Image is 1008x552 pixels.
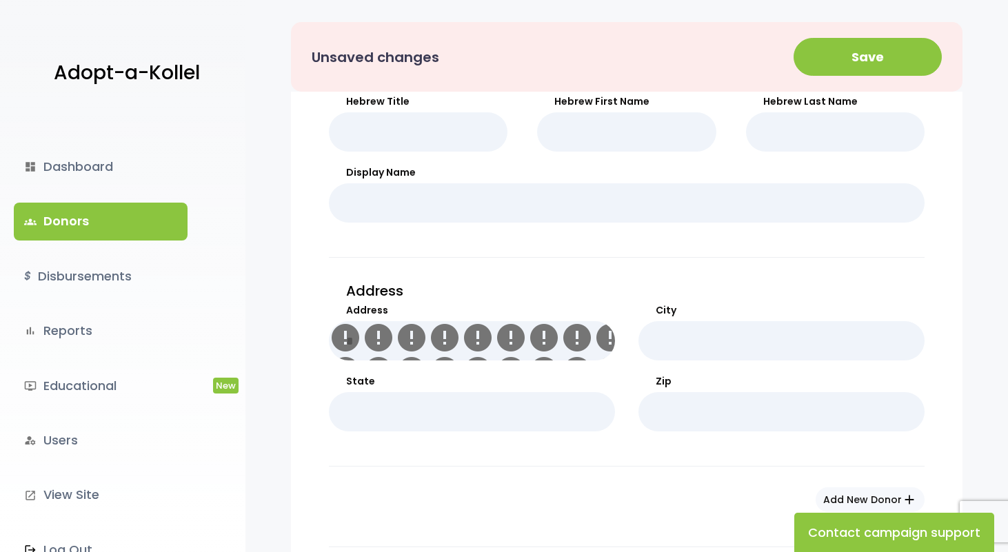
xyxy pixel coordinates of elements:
[794,38,942,76] button: Save
[329,94,507,109] label: Hebrew Title
[14,258,188,295] a: $Disbursements
[312,45,439,70] p: Unsaved changes
[537,94,716,109] label: Hebrew First Name
[24,434,37,447] i: manage_accounts
[638,374,925,389] label: Zip
[14,422,188,459] a: manage_accountsUsers
[24,325,37,337] i: bar_chart
[24,380,37,392] i: ondemand_video
[794,513,994,552] button: Contact campaign support
[14,312,188,349] a: bar_chartReports
[329,374,615,389] label: State
[24,489,37,502] i: launch
[816,487,925,512] button: Add New Donoradd
[329,165,925,180] label: Display Name
[14,367,188,405] a: ondemand_videoEducationalNew
[902,492,917,507] span: add
[14,148,188,185] a: dashboardDashboard
[24,161,37,173] i: dashboard
[213,378,239,393] span: New
[24,216,37,228] span: groups
[14,203,188,240] a: groupsDonors
[24,267,31,287] i: $
[14,476,188,513] a: launchView Site
[47,40,200,107] a: Adopt-a-Kollel
[746,94,925,109] label: Hebrew Last Name
[54,56,200,90] p: Adopt-a-Kollel
[329,278,925,303] p: Address
[329,303,615,318] label: Address
[638,303,925,318] label: City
